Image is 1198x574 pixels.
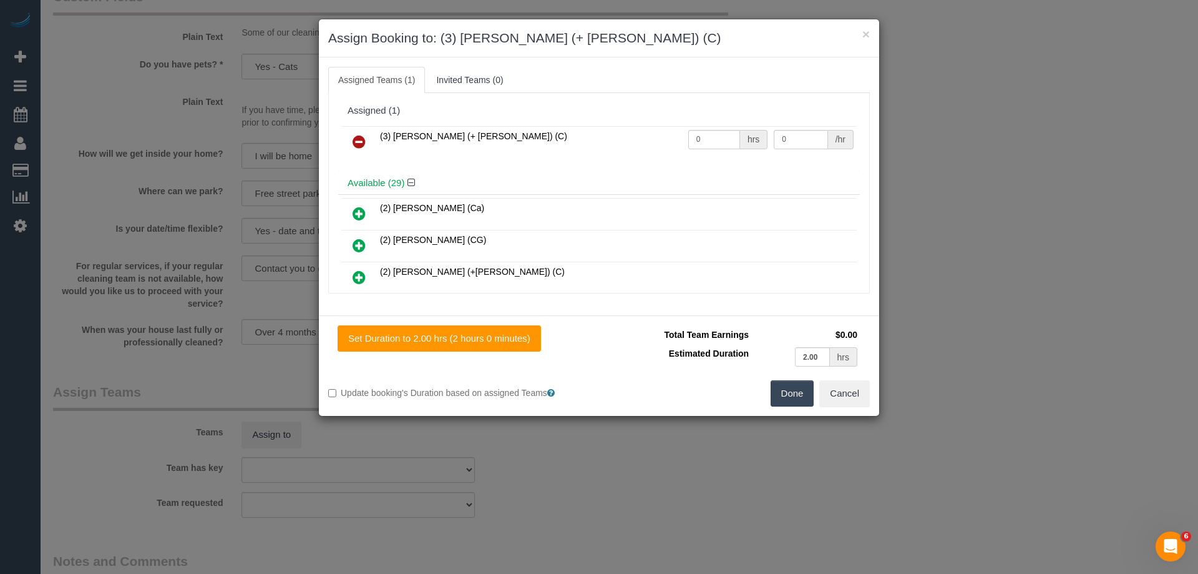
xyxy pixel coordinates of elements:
[1156,532,1186,562] iframe: Intercom live chat
[669,349,749,359] span: Estimated Duration
[328,67,425,93] a: Assigned Teams (1)
[380,235,486,245] span: (2) [PERSON_NAME] (CG)
[348,106,850,116] div: Assigned (1)
[380,267,565,277] span: (2) [PERSON_NAME] (+[PERSON_NAME]) (C)
[740,130,767,149] div: hrs
[380,131,567,141] span: (3) [PERSON_NAME] (+ [PERSON_NAME]) (C)
[830,347,857,367] div: hrs
[328,29,870,47] h3: Assign Booking to: (3) [PERSON_NAME] (+ [PERSON_NAME]) (C)
[608,325,752,344] td: Total Team Earnings
[348,178,850,189] h4: Available (29)
[426,67,513,93] a: Invited Teams (0)
[380,203,484,213] span: (2) [PERSON_NAME] (Ca)
[828,130,854,149] div: /hr
[752,325,860,344] td: $0.00
[338,325,541,352] button: Set Duration to 2.00 hrs (2 hours 0 minutes)
[328,387,590,399] label: Update booking's Duration based on assigned Teams
[1181,532,1191,542] span: 6
[328,389,336,397] input: Update booking's Duration based on assigned Teams
[862,27,870,41] button: ×
[819,380,870,407] button: Cancel
[771,380,814,407] button: Done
